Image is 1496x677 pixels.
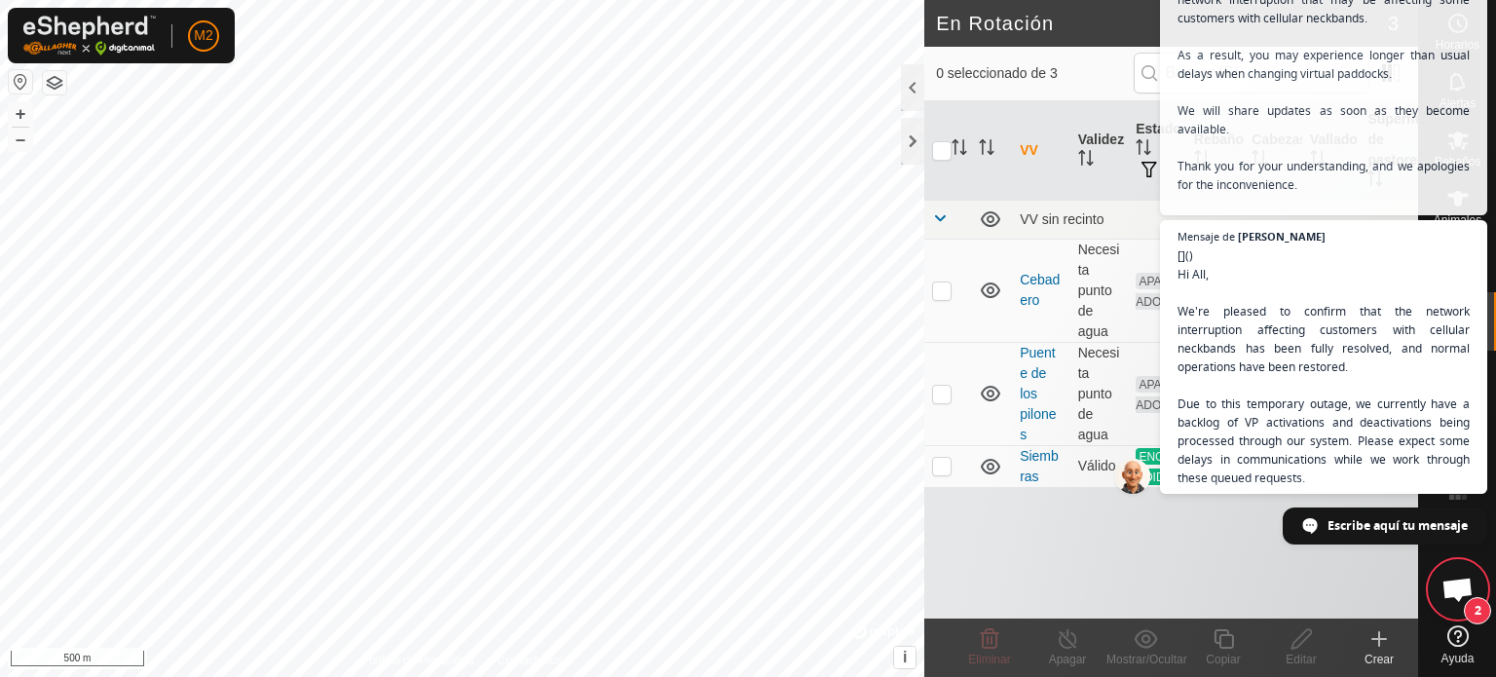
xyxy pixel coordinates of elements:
td: Válido [1070,445,1129,487]
p-sorticon: Activar para ordenar [952,142,967,158]
a: Siembras [1020,448,1059,484]
td: Necesita punto de agua [1070,239,1129,342]
a: Puente de los pilones [1020,345,1056,442]
div: Chat abierto [1429,560,1487,619]
span: []() Hi All, We're pleased to confirm that the network interruption affecting customers with cell... [1178,246,1470,635]
button: Restablecer Mapa [9,70,32,94]
span: Escribe aquí tu mensaje [1328,508,1468,543]
span: APAGADO [1136,273,1171,310]
a: Política de Privacidad [361,652,473,669]
span: Eliminar [968,653,1010,666]
a: Ayuda [1419,618,1496,672]
div: Apagar [1028,651,1106,668]
span: Mensaje de [1178,231,1235,242]
button: – [9,128,32,151]
th: Estado [1128,101,1186,201]
td: Necesita punto de agua [1070,342,1129,445]
div: Editar [1262,651,1340,668]
button: + [9,102,32,126]
div: Copiar [1184,651,1262,668]
div: VV sin recinto [1020,211,1410,227]
p-sorticon: Activar para ordenar [1078,153,1094,169]
span: ENCENDIDO [1136,448,1177,485]
div: Mostrar/Ocultar [1106,651,1184,668]
a: Contáctenos [498,652,563,669]
button: i [894,647,916,668]
span: APAGADO [1136,376,1171,413]
a: Cebadero [1020,272,1060,308]
img: Logo Gallagher [23,16,156,56]
span: 0 seleccionado de 3 [936,63,1133,84]
th: Validez [1070,101,1129,201]
th: VV [1012,101,1070,201]
h2: En Rotación [936,12,1388,35]
p-sorticon: Activar para ordenar [979,142,994,158]
span: [PERSON_NAME] [1238,231,1326,242]
p-sorticon: Activar para ordenar [1136,142,1151,158]
button: Capas del Mapa [43,71,66,94]
input: Buscar (S) [1134,53,1369,94]
div: Crear [1340,651,1418,668]
span: Ayuda [1441,653,1475,664]
span: M2 [194,25,212,46]
span: 2 [1464,597,1491,624]
span: i [903,649,907,665]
